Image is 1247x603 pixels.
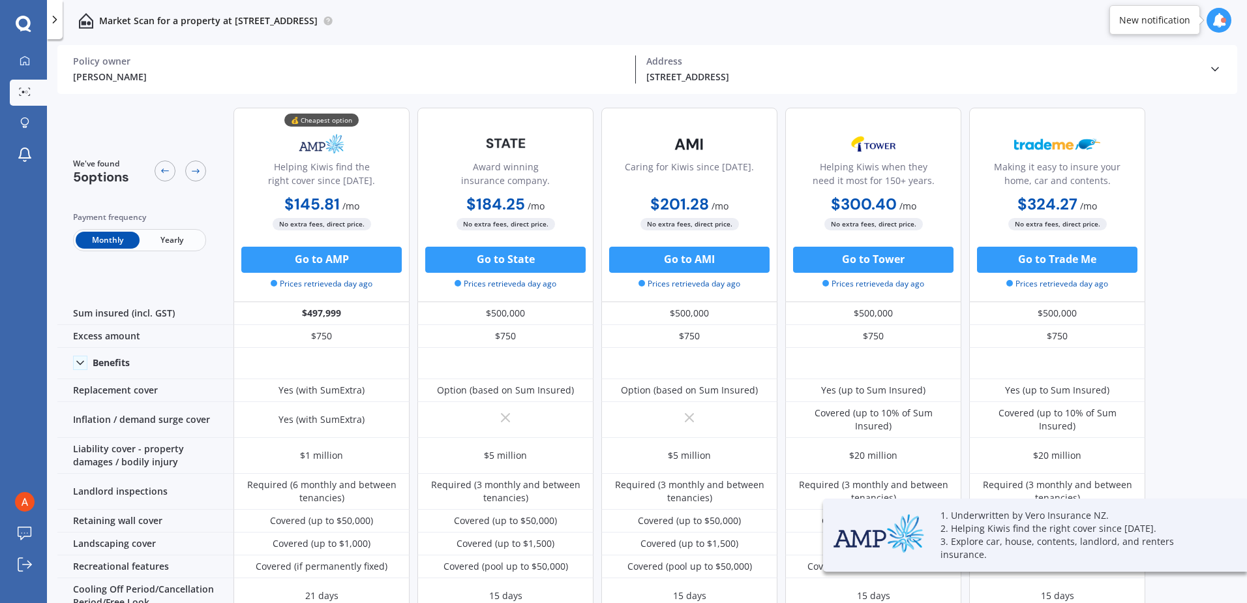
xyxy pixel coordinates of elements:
div: Covered (up to 10% of Sum Insured) [979,407,1135,433]
div: $500,000 [417,302,593,325]
div: Covered (up to $50,000) [638,514,741,527]
div: Excess amount [57,325,233,348]
div: Benefits [93,357,130,369]
div: Option (based on Sum Insured) [437,384,574,397]
div: Caring for Kiwis since [DATE]. [625,160,754,193]
div: Yes (up to Sum Insured) [1005,384,1109,397]
div: Covered (if permanently fixed) [807,560,939,573]
div: $20 million [849,449,897,462]
div: 15 days [489,589,522,602]
div: Covered (up to $50,000) [454,514,557,527]
p: 1. Underwritten by Vero Insurance NZ. [940,509,1214,522]
div: 21 days [305,589,338,602]
span: No extra fees, direct price. [824,218,923,230]
b: $324.27 [1017,194,1077,214]
div: Policy owner [73,55,625,67]
div: $1 million [300,449,343,462]
div: $750 [785,325,961,348]
span: / mo [712,200,729,212]
button: Go to Trade Me [977,247,1137,273]
div: $5 million [484,449,527,462]
p: 3. Explore car, house, contents, landlord, and renters insurance. [940,535,1214,561]
span: 5 options [73,168,129,185]
span: / mo [899,200,916,212]
button: Go to Tower [793,247,954,273]
span: Prices retrieved a day ago [822,278,924,290]
div: Covered (up to $1,500) [457,537,554,550]
div: Yes (up to Sum Insured) [821,384,925,397]
span: Prices retrieved a day ago [271,278,372,290]
div: Making it easy to insure your home, car and contents. [980,160,1134,193]
div: $750 [601,325,777,348]
span: / mo [528,200,545,212]
img: Tower.webp [830,128,916,161]
div: Covered (if permanently fixed) [256,560,387,573]
p: 2. Helping Kiwis find the right cover since [DATE]. [940,522,1214,535]
span: Monthly [76,232,140,249]
div: Liability cover - property damages / bodily injury [57,438,233,474]
img: AMP.webp [834,514,925,553]
div: Address [646,55,1198,67]
div: $750 [233,325,410,348]
button: Go to State [425,247,586,273]
img: home-and-contents.b802091223b8502ef2dd.svg [78,13,94,29]
div: Covered (up to $50,000) [270,514,373,527]
div: Payment frequency [73,211,206,224]
b: $300.40 [831,194,897,214]
div: 15 days [857,589,890,602]
div: Covered (up to $1,500) [640,537,738,550]
span: / mo [1080,200,1097,212]
div: 💰 Cheapest option [284,114,359,127]
div: New notification [1119,14,1190,27]
div: Helping Kiwis when they need it most for 150+ years. [796,160,950,193]
div: Inflation / demand surge cover [57,402,233,438]
div: 15 days [673,589,706,602]
div: Option (based on Sum Insured) [621,384,758,397]
div: Yes (with SumExtra) [278,413,365,426]
b: $184.25 [466,194,525,214]
div: Covered (pool up to $50,000) [627,560,752,573]
div: Covered (up to $1,000) [273,537,370,550]
div: Recreational features [57,555,233,578]
span: No extra fees, direct price. [273,218,371,230]
div: Landscaping cover [57,533,233,555]
div: Helping Kiwis find the right cover since [DATE]. [245,160,398,193]
span: / mo [342,200,359,212]
img: ACg8ocJu4lvI9TaEOhIsb9TjHHavqer2ds6a-LfePsym_nK0ulUkBQ=s96-c [15,492,35,512]
button: Go to AMP [241,247,402,273]
img: State-text-1.webp [462,128,548,159]
div: Yes (with SumExtra) [278,384,365,397]
div: Required (6 monthly and between tenancies) [243,478,400,504]
div: $750 [417,325,593,348]
span: No extra fees, direct price. [1008,218,1107,230]
div: Required (3 monthly and between tenancies) [427,478,584,504]
div: $497,999 [233,302,410,325]
div: Covered (up to $25,000) [822,514,925,527]
div: Award winning insurance company. [428,160,582,193]
div: Required (3 monthly and between tenancies) [795,478,952,504]
div: 15 days [1041,589,1074,602]
div: [PERSON_NAME] [73,70,625,84]
div: Retaining wall cover [57,510,233,533]
div: Required (3 monthly and between tenancies) [611,478,768,504]
div: [STREET_ADDRESS] [646,70,1198,84]
div: Required (3 monthly and between tenancies) [979,478,1135,504]
div: $750 [969,325,1145,348]
div: Sum insured (incl. GST) [57,302,233,325]
div: Replacement cover [57,379,233,402]
b: $145.81 [284,194,340,214]
div: $500,000 [969,302,1145,325]
span: No extra fees, direct price. [640,218,739,230]
span: Yearly [140,232,203,249]
span: We've found [73,158,129,170]
div: $20 million [1033,449,1081,462]
span: Prices retrieved a day ago [1006,278,1108,290]
p: Market Scan for a property at [STREET_ADDRESS] [99,14,318,27]
div: Landlord inspections [57,474,233,510]
div: $500,000 [601,302,777,325]
b: $201.28 [650,194,709,214]
div: Covered (up to 10% of Sum Insured) [795,407,952,433]
div: $5 million [668,449,711,462]
div: Covered (pool up to $50,000) [443,560,568,573]
img: AMP.webp [278,128,365,161]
